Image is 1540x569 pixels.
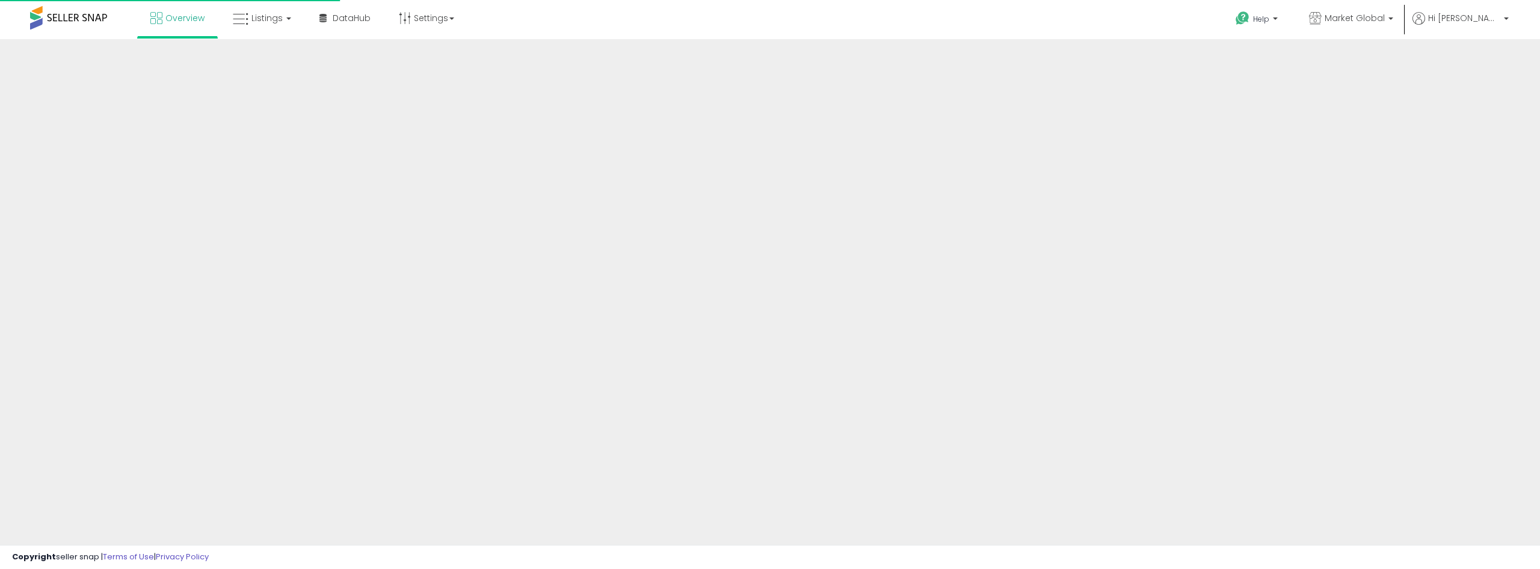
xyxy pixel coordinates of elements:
[251,12,283,24] span: Listings
[1253,14,1269,24] span: Help
[165,12,205,24] span: Overview
[1226,2,1290,39] a: Help
[1235,11,1250,26] i: Get Help
[333,12,371,24] span: DataHub
[1412,12,1509,39] a: Hi [PERSON_NAME]
[1325,12,1385,24] span: Market Global
[1428,12,1500,24] span: Hi [PERSON_NAME]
